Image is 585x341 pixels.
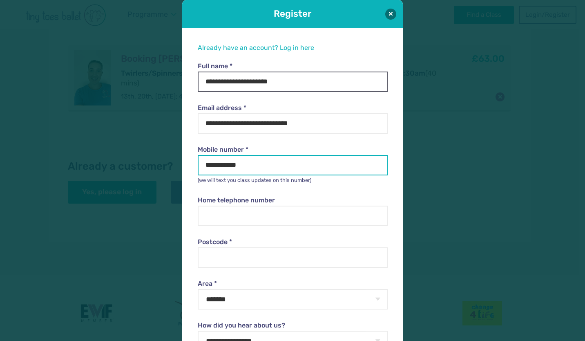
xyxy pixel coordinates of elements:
label: Email address * [198,103,387,112]
small: (we will text you class updates on this number) [198,177,311,183]
label: Mobile number * [198,145,387,154]
label: How did you hear about us? [198,321,387,330]
label: Area * [198,279,387,288]
label: Home telephone number [198,196,387,205]
a: Already have an account? Log in here [198,44,314,52]
label: Full name * [198,62,387,71]
label: Postcode * [198,238,387,247]
h1: Register [205,7,380,20]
